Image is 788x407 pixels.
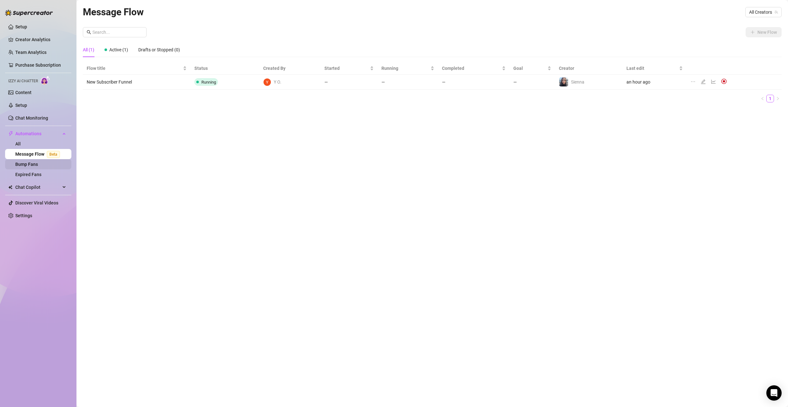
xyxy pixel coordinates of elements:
th: Goal [510,62,555,75]
span: Last edit [626,65,678,72]
th: Running [378,62,438,75]
input: Search... [92,29,143,36]
td: — [321,75,378,90]
td: — [378,75,438,90]
a: Team Analytics [15,50,47,55]
span: Flow title [87,65,182,72]
span: Completed [442,65,501,72]
span: left [761,97,764,100]
a: Setup [15,103,27,108]
a: Content [15,90,32,95]
div: All (1) [83,46,94,53]
span: ellipsis [690,79,696,84]
button: left [759,95,766,102]
th: Flow title [83,62,191,75]
td: — [510,75,555,90]
a: Bump Fans [15,162,38,167]
a: Setup [15,24,27,29]
a: Message FlowBeta [15,152,62,157]
article: Message Flow [83,4,144,19]
li: Previous Page [759,95,766,102]
span: Automations [15,129,61,139]
a: Settings [15,213,32,218]
th: Creator [555,62,623,75]
span: edit [701,79,706,84]
th: Created By [259,62,321,75]
div: Open Intercom Messenger [766,385,782,401]
img: logo-BBDzfeDw.svg [5,10,53,16]
span: right [776,97,780,100]
span: team [774,10,778,14]
span: Active (1) [109,47,128,52]
button: right [774,95,782,102]
div: Drafts or Stopped (0) [138,46,180,53]
img: svg%3e [721,78,727,84]
a: Discover Viral Videos [15,200,58,205]
li: Next Page [774,95,782,102]
span: line-chart [711,79,716,84]
a: All [15,141,21,146]
a: Expired Fans [15,172,41,177]
img: AI Chatter [40,76,50,85]
span: Sienna [571,79,584,85]
th: Started [321,62,378,75]
a: Purchase Subscription [15,63,61,68]
span: Izzy AI Chatter [8,78,38,84]
a: Creator Analytics [15,34,66,45]
th: Completed [438,62,510,75]
span: All Creators [749,7,778,17]
img: Y Ou [264,78,271,86]
span: Running [201,80,216,85]
button: New Flow [746,27,782,37]
a: 1 [767,95,774,102]
span: Running [381,65,429,72]
th: Last edit [623,62,687,75]
a: Chat Monitoring [15,115,48,121]
span: Beta [47,151,60,158]
span: Goal [513,65,546,72]
span: thunderbolt [8,131,13,136]
span: Started [324,65,369,72]
td: an hour ago [623,75,687,90]
img: Sienna [559,78,568,86]
img: Chat Copilot [8,185,12,189]
th: Status [191,62,259,75]
span: Chat Copilot [15,182,61,192]
td: New Subscriber Funnel [83,75,191,90]
td: — [438,75,510,90]
span: search [87,30,91,34]
span: Y O. [274,78,281,85]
